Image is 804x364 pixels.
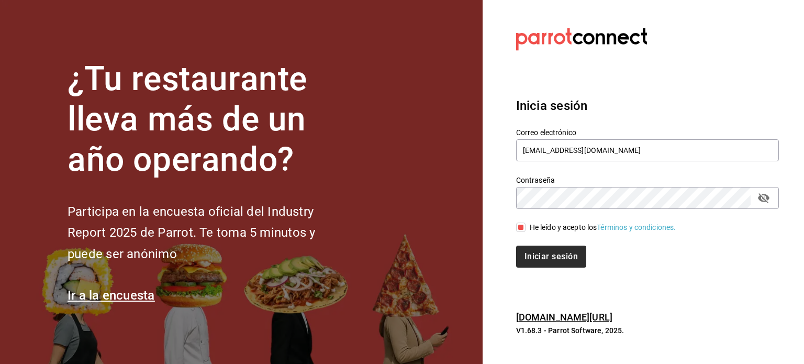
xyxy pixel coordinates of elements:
[516,139,779,161] input: Ingresa tu correo electrónico
[68,201,350,265] h2: Participa en la encuesta oficial del Industry Report 2025 de Parrot. Te toma 5 minutos y puede se...
[597,223,676,231] a: Términos y condiciones.
[755,189,773,207] button: passwordField
[516,129,779,136] label: Correo electrónico
[516,325,779,336] p: V1.68.3 - Parrot Software, 2025.
[530,222,676,233] div: He leído y acepto los
[516,177,779,184] label: Contraseña
[68,59,350,180] h1: ¿Tu restaurante lleva más de un año operando?
[516,312,612,323] a: [DOMAIN_NAME][URL]
[516,96,779,115] h3: Inicia sesión
[68,288,155,303] a: Ir a la encuesta
[516,246,586,268] button: Iniciar sesión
